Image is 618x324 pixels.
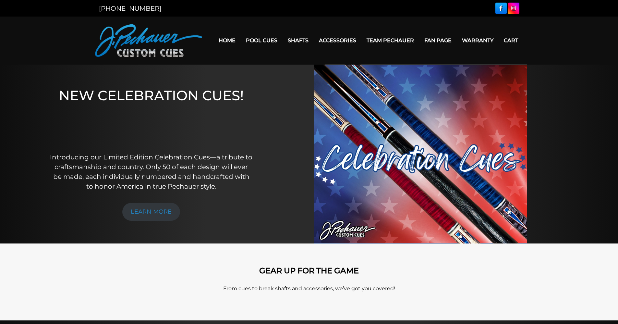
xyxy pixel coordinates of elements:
a: Pool Cues [241,32,283,49]
a: LEARN MORE [122,203,180,221]
a: [PHONE_NUMBER] [99,5,161,12]
a: Home [213,32,241,49]
h1: NEW CELEBRATION CUES! [50,87,253,143]
a: Accessories [314,32,361,49]
a: Team Pechauer [361,32,419,49]
img: Pechauer Custom Cues [95,24,202,57]
p: Introducing our Limited Edition Celebration Cues—a tribute to craftsmanship and country. Only 50 ... [50,152,253,191]
p: From cues to break shafts and accessories, we’ve got you covered! [124,285,494,293]
a: Fan Page [419,32,457,49]
a: Cart [499,32,523,49]
a: Warranty [457,32,499,49]
a: Shafts [283,32,314,49]
strong: GEAR UP FOR THE GAME [259,266,359,275]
